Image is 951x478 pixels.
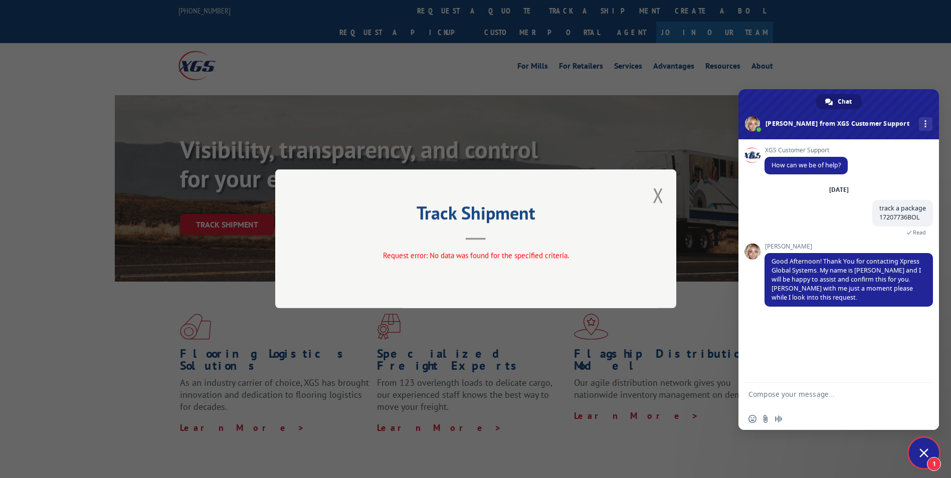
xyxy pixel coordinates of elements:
button: Close modal [653,182,664,208]
span: 1 [927,457,941,471]
span: Request error: No data was found for the specified criteria. [383,251,568,261]
a: Chat [816,94,862,109]
span: Good Afternoon! Thank You for contacting Xpress Global Systems. My name is [PERSON_NAME] and I wi... [772,257,921,302]
span: Read [913,229,926,236]
textarea: Compose your message... [748,383,909,408]
span: [PERSON_NAME] [765,243,933,250]
span: Audio message [775,415,783,423]
a: Close chat [909,438,939,468]
span: track a package 17207736BOL [879,204,926,221]
span: Chat [838,94,852,109]
span: Insert an emoji [748,415,756,423]
span: How can we be of help? [772,161,841,169]
div: [DATE] [829,187,849,193]
span: Send a file [762,415,770,423]
span: XGS Customer Support [765,147,848,154]
h2: Track Shipment [325,206,626,225]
